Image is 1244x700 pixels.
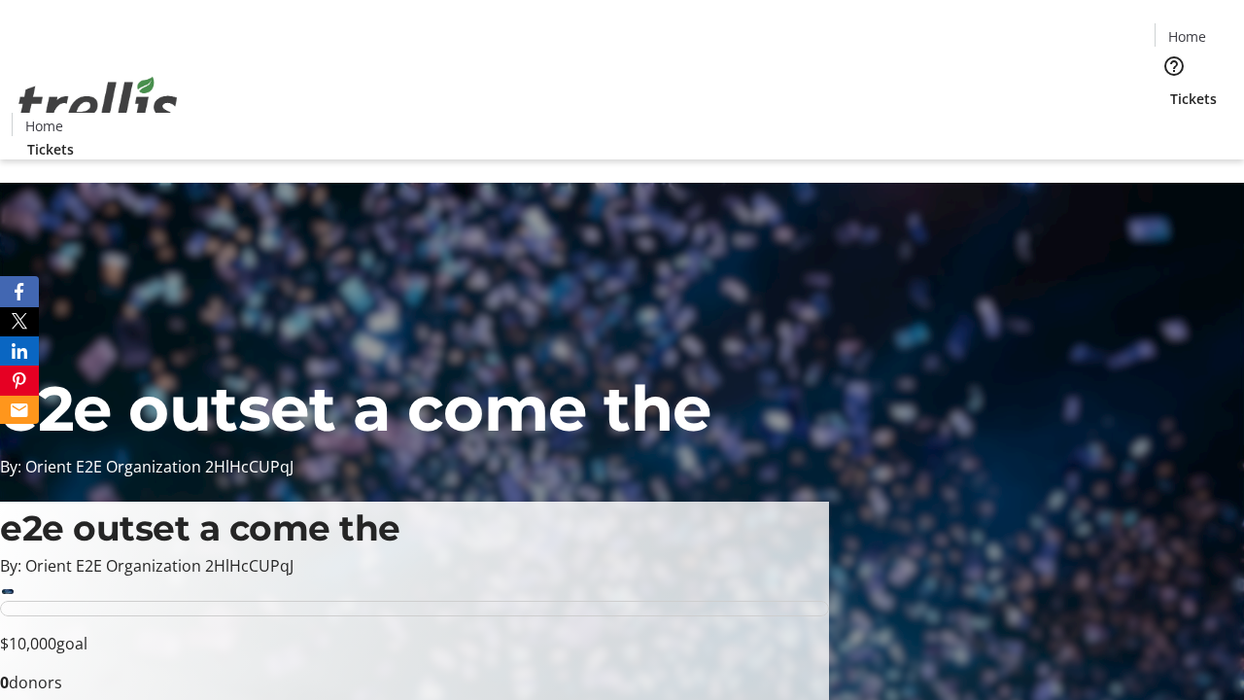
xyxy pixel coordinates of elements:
span: Tickets [1170,88,1217,109]
span: Tickets [27,139,74,159]
span: Home [25,116,63,136]
a: Tickets [12,139,89,159]
button: Help [1155,47,1193,86]
a: Home [13,116,75,136]
span: Home [1168,26,1206,47]
a: Home [1156,26,1218,47]
a: Tickets [1155,88,1232,109]
img: Orient E2E Organization 2HlHcCUPqJ's Logo [12,55,185,153]
button: Cart [1155,109,1193,148]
